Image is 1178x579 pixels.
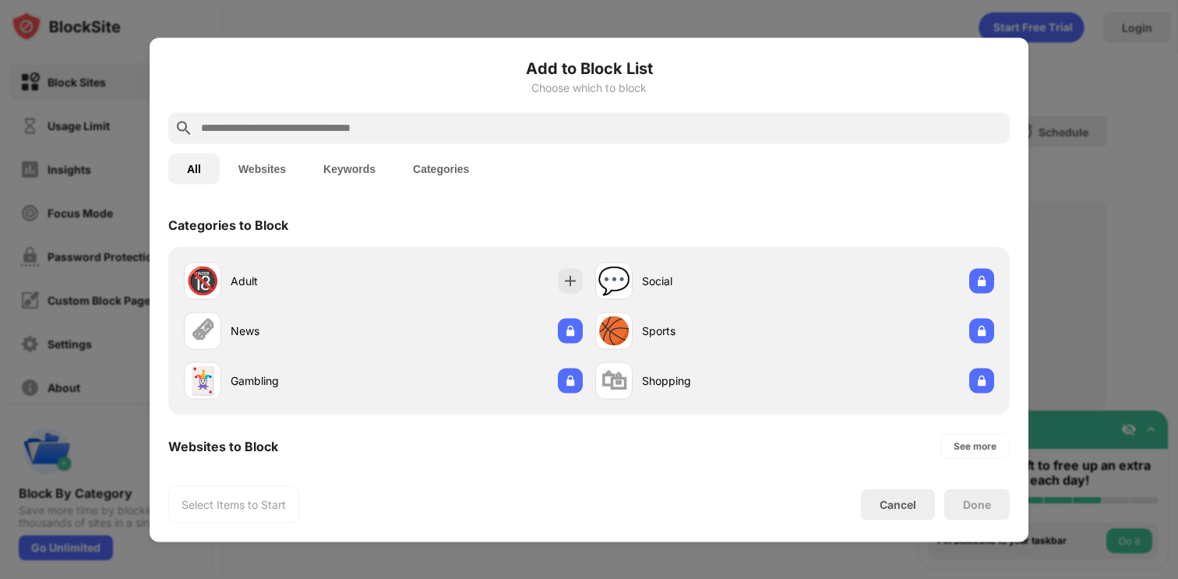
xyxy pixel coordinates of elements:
[601,365,627,397] div: 🛍
[598,265,630,297] div: 💬
[182,496,286,512] div: Select Items to Start
[642,273,795,289] div: Social
[186,365,219,397] div: 🃏
[168,153,220,184] button: All
[168,81,1010,94] div: Choose which to block
[175,118,193,137] img: search.svg
[168,438,278,454] div: Websites to Block
[305,153,394,184] button: Keywords
[189,315,216,347] div: 🗞
[168,56,1010,79] h6: Add to Block List
[642,372,795,389] div: Shopping
[954,438,996,454] div: See more
[880,498,916,511] div: Cancel
[186,265,219,297] div: 🔞
[642,323,795,339] div: Sports
[598,315,630,347] div: 🏀
[231,323,383,339] div: News
[220,153,305,184] button: Websites
[231,273,383,289] div: Adult
[168,217,288,232] div: Categories to Block
[231,372,383,389] div: Gambling
[963,498,991,510] div: Done
[394,153,488,184] button: Categories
